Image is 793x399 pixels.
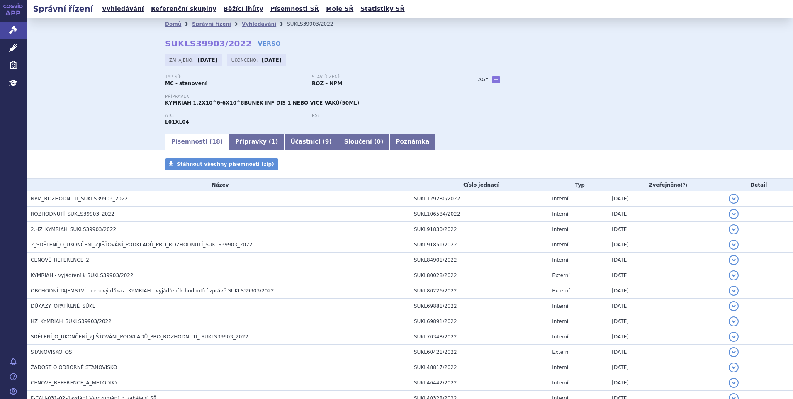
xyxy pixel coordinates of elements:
td: [DATE] [608,237,724,253]
span: Interní [552,365,568,370]
a: VERSO [258,39,281,48]
span: NPM_ROZHODNUTÍ_SUKLS39903_2022 [31,196,128,202]
td: SUKL60421/2022 [410,345,548,360]
span: 18 [212,138,220,145]
span: Externí [552,272,569,278]
span: 2.HZ_KYMRIAH_SUKLS39903/2022 [31,226,116,232]
span: ŽÁDOST O ODBORNÉ STANOVISKO [31,365,117,370]
a: Účastníci (9) [284,134,338,150]
td: [DATE] [608,268,724,283]
th: Detail [725,179,793,191]
h2: Správní řízení [27,3,100,15]
a: Písemnosti (18) [165,134,229,150]
span: Interní [552,257,568,263]
td: [DATE] [608,345,724,360]
span: Ukončeno: [231,57,260,63]
button: detail [729,240,739,250]
td: SUKL80028/2022 [410,268,548,283]
strong: TISAGENLEKLEUCEL [165,119,189,125]
a: Vyhledávání [100,3,146,15]
button: detail [729,378,739,388]
td: SUKL84901/2022 [410,253,548,268]
p: Stav řízení: [312,75,450,80]
span: 1 [271,138,275,145]
td: [DATE] [608,375,724,391]
span: DŮKAZY_OPATŘENÉ_SÚKL [31,303,95,309]
li: SUKLS39903/2022 [287,18,344,30]
button: detail [729,332,739,342]
strong: - [312,119,314,125]
a: + [492,76,500,83]
td: SUKL91830/2022 [410,222,548,237]
strong: SUKLS39903/2022 [165,39,252,49]
td: [DATE] [608,314,724,329]
td: SUKL80226/2022 [410,283,548,299]
p: Typ SŘ: [165,75,304,80]
button: detail [729,363,739,372]
span: Interní [552,196,568,202]
button: detail [729,286,739,296]
td: SUKL48817/2022 [410,360,548,375]
a: Sloučení (0) [338,134,389,150]
td: SUKL69891/2022 [410,314,548,329]
a: Běžící lhůty [221,3,266,15]
td: SUKL106584/2022 [410,207,548,222]
button: detail [729,301,739,311]
a: Poznámka [389,134,435,150]
span: 9 [325,138,329,145]
a: Správní řízení [192,21,231,27]
a: Přípravky (1) [229,134,284,150]
span: SDĚLENÍ_O_UKONČENÍ_ZJIŠŤOVÁNÍ_PODKLADŮ_PRO_ROZHODNUTÍ_ SUKLS39903_2022 [31,334,248,340]
a: Domů [165,21,181,27]
td: [DATE] [608,360,724,375]
td: SUKL70348/2022 [410,329,548,345]
td: [DATE] [608,222,724,237]
span: CENOVÉ_REFERENCE_A_METODIKY [31,380,118,386]
span: Zahájeno: [169,57,195,63]
td: [DATE] [608,191,724,207]
td: SUKL69881/2022 [410,299,548,314]
span: Externí [552,288,569,294]
span: ROZHODNUTÍ_SUKLS39903_2022 [31,211,114,217]
td: [DATE] [608,299,724,314]
strong: MC - stanovení [165,80,207,86]
a: Statistiky SŘ [358,3,407,15]
td: [DATE] [608,283,724,299]
span: 0 [377,138,381,145]
span: Interní [552,242,568,248]
button: detail [729,224,739,234]
button: detail [729,347,739,357]
span: Externí [552,349,569,355]
span: KYMRIAH 1,2X10^6-6X10^8BUNĚK INF DIS 1 NEBO VÍCE VAKŮ(50ML) [165,100,359,106]
td: SUKL91851/2022 [410,237,548,253]
span: HZ_KYMRIAH_SUKLS39903/2022 [31,319,112,324]
p: Přípravek: [165,94,459,99]
span: OBCHODNÍ TAJEMSTVÍ - cenový důkaz -KYMRIAH - vyjádření k hodnotící zprávě SUKLS39903/2022 [31,288,274,294]
th: Zveřejněno [608,179,724,191]
strong: ROZ – NPM [312,80,342,86]
span: 2_SDĚLENÍ_O_UKONČENÍ_ZJIŠŤOVÁNÍ_PODKLADŮ_PRO_ROZHODNUTÍ_SUKLS39903_2022 [31,242,252,248]
strong: [DATE] [198,57,218,63]
a: Stáhnout všechny písemnosti (zip) [165,158,278,170]
button: detail [729,194,739,204]
span: Interní [552,226,568,232]
a: Písemnosti SŘ [268,3,321,15]
p: ATC: [165,113,304,118]
span: Stáhnout všechny písemnosti (zip) [177,161,274,167]
th: Název [27,179,410,191]
span: STANOVISKO_OS [31,349,72,355]
td: [DATE] [608,207,724,222]
abbr: (?) [681,182,687,188]
td: SUKL129280/2022 [410,191,548,207]
span: Interní [552,211,568,217]
td: SUKL46442/2022 [410,375,548,391]
span: Interní [552,380,568,386]
button: detail [729,255,739,265]
span: Interní [552,303,568,309]
h3: Tagy [475,75,489,85]
strong: [DATE] [262,57,282,63]
span: Interní [552,334,568,340]
a: Vyhledávání [242,21,276,27]
a: Referenční skupiny [148,3,219,15]
td: [DATE] [608,253,724,268]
